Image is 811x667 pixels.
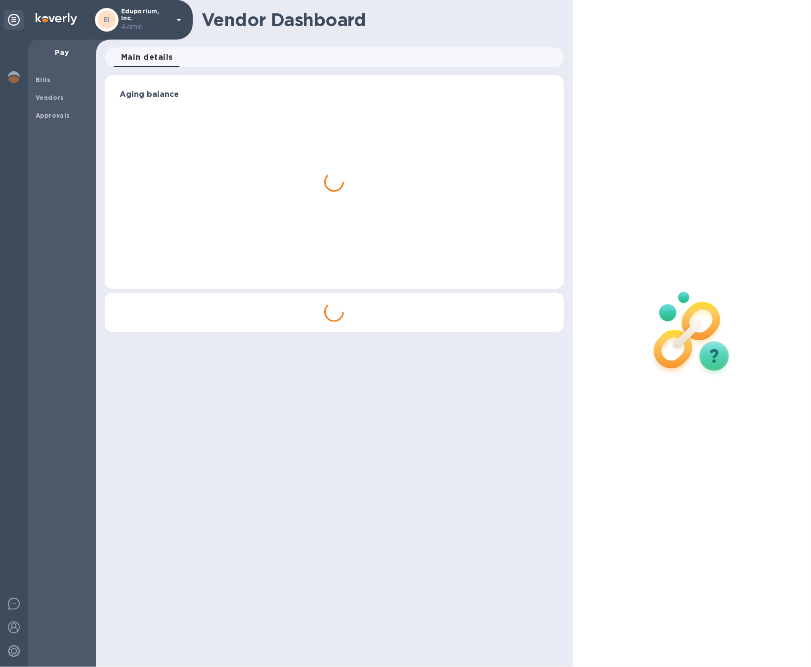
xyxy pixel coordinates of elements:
b: EI [104,16,110,23]
span: Main details [121,50,173,64]
h3: Aging balance [120,90,549,99]
img: Logo [36,13,77,25]
div: Unpin categories [4,10,24,30]
b: Approvals [36,112,70,119]
b: Bills [36,76,50,84]
p: Eduporium, Inc. [121,8,171,32]
h1: Vendor Dashboard [202,9,557,30]
p: Admin [121,22,171,32]
b: Vendors [36,94,64,101]
p: Pay [36,47,88,57]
